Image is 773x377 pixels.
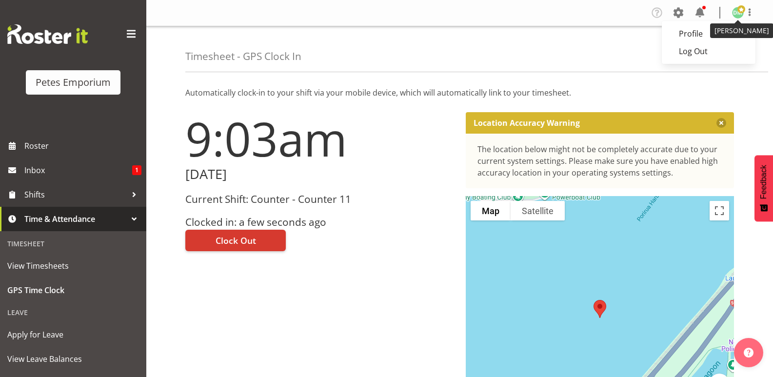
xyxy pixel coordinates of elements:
[24,212,127,226] span: Time & Attendance
[2,302,144,322] div: Leave
[185,230,286,251] button: Clock Out
[2,322,144,347] a: Apply for Leave
[185,51,301,62] h4: Timesheet - GPS Clock In
[7,283,139,298] span: GPS Time Clock
[477,143,723,179] div: The location below might not be completely accurate due to your current system settings. Please m...
[2,234,144,254] div: Timesheet
[7,24,88,44] img: Rosterit website logo
[474,118,580,128] p: Location Accuracy Warning
[662,25,755,42] a: Profile
[759,165,768,199] span: Feedback
[710,201,729,220] button: Toggle fullscreen view
[185,167,454,182] h2: [DATE]
[716,118,726,128] button: Close message
[2,278,144,302] a: GPS Time Clock
[185,194,454,205] h3: Current Shift: Counter - Counter 11
[2,347,144,371] a: View Leave Balances
[185,87,734,99] p: Automatically clock-in to your shift via your mobile device, which will automatically link to you...
[185,217,454,228] h3: Clocked in: a few seconds ago
[7,352,139,366] span: View Leave Balances
[732,7,744,19] img: david-mcauley697.jpg
[511,201,565,220] button: Show satellite imagery
[754,155,773,221] button: Feedback - Show survey
[36,75,111,90] div: Petes Emporium
[24,187,127,202] span: Shifts
[662,42,755,60] a: Log Out
[7,327,139,342] span: Apply for Leave
[185,112,454,165] h1: 9:03am
[216,234,256,247] span: Clock Out
[7,258,139,273] span: View Timesheets
[471,201,511,220] button: Show street map
[2,254,144,278] a: View Timesheets
[24,163,132,178] span: Inbox
[132,165,141,175] span: 1
[744,348,753,357] img: help-xxl-2.png
[24,139,141,153] span: Roster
